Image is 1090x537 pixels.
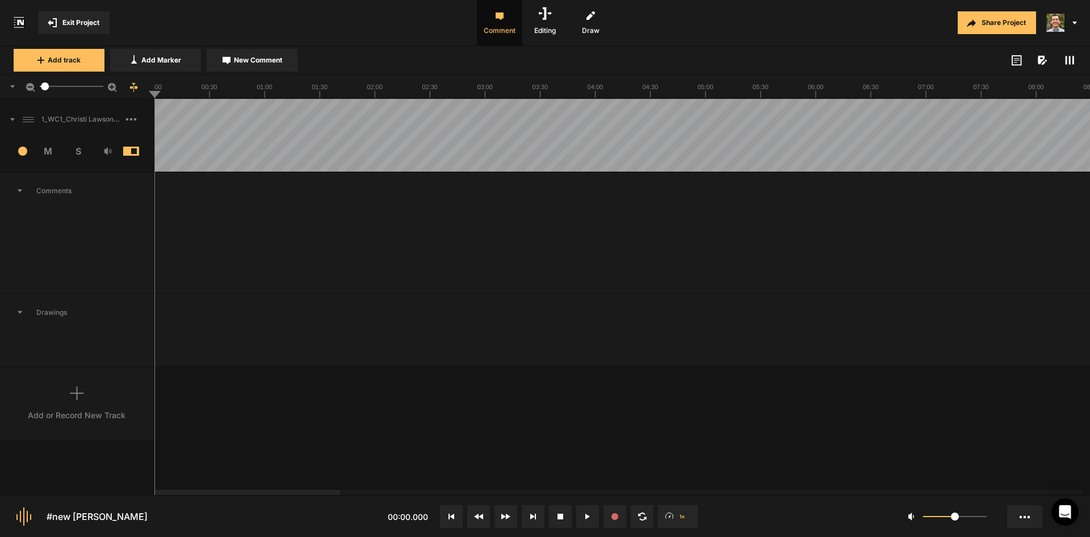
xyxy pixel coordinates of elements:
span: 1_WC1_Christi Lawson_1st Rough Cut_[DATE] [37,114,126,124]
text: 08:00 [1028,84,1044,90]
text: 05:00 [698,84,714,90]
text: 04:30 [643,84,659,90]
button: Share Project [958,11,1036,34]
span: Exit Project [62,18,99,28]
text: 06:00 [808,84,824,90]
text: 01:30 [312,84,328,90]
button: Add track [14,49,104,72]
span: Add Marker [141,55,181,65]
div: Open Intercom Messenger [1051,498,1079,526]
div: Add or Record New Track [28,409,125,421]
button: New Comment [207,49,297,72]
text: 04:00 [588,84,603,90]
text: 03:30 [533,84,548,90]
text: 03:00 [477,84,493,90]
span: New Comment [234,55,282,65]
text: 07:00 [918,84,934,90]
text: 01:00 [257,84,272,90]
text: 02:00 [367,84,383,90]
button: Exit Project [39,11,110,34]
text: 00:30 [202,84,217,90]
text: 02:30 [422,84,438,90]
span: 00:00.000 [388,512,428,522]
img: 424769395311cb87e8bb3f69157a6d24 [1046,14,1064,32]
text: 06:30 [863,84,879,90]
button: Add Marker [110,49,201,72]
text: 07:30 [973,84,989,90]
span: S [63,144,93,158]
text: 05:30 [753,84,769,90]
button: 1x [658,505,698,528]
div: #new [PERSON_NAME] [47,510,148,523]
span: Add track [48,55,81,65]
span: M [33,144,64,158]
